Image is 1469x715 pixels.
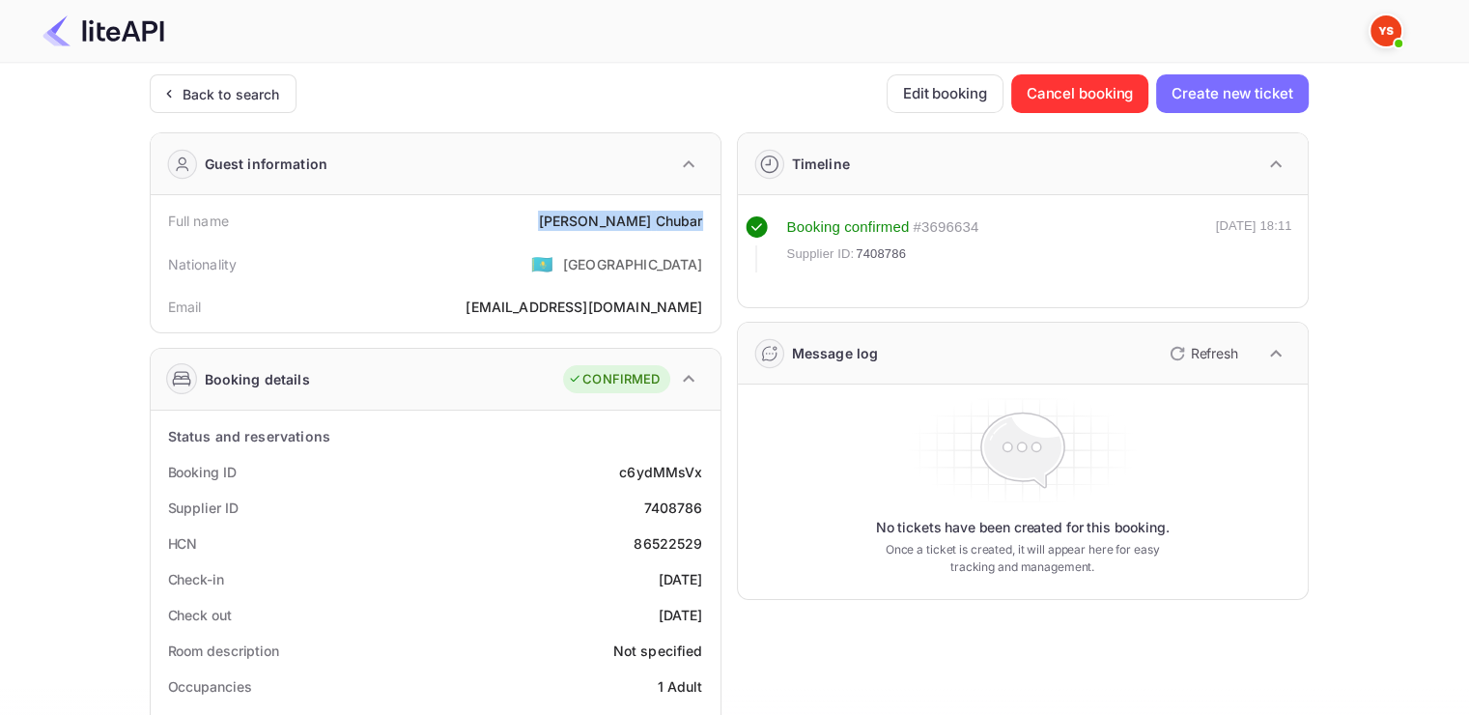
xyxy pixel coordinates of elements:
p: Refresh [1191,343,1238,363]
div: Check out [168,605,232,625]
div: 1 Adult [657,676,702,697]
div: # 3696634 [913,216,978,239]
div: Booking confirmed [787,216,910,239]
div: [EMAIL_ADDRESS][DOMAIN_NAME] [466,297,702,317]
div: Email [168,297,202,317]
span: United States [531,246,553,281]
div: Guest information [205,154,328,174]
div: 86522529 [634,533,702,554]
button: Refresh [1158,338,1246,369]
div: Not specified [613,641,703,661]
div: Booking ID [168,462,237,482]
span: 7408786 [856,244,906,264]
div: Room description [168,641,279,661]
div: c6ydMMsVx [619,462,702,482]
button: Cancel booking [1011,74,1149,113]
button: Create new ticket [1156,74,1308,113]
button: Edit booking [887,74,1003,113]
div: Timeline [792,154,850,174]
div: Status and reservations [168,426,330,446]
div: [DATE] 18:11 [1216,216,1292,272]
div: [DATE] [659,569,703,589]
div: Message log [792,343,879,363]
div: [PERSON_NAME] Chubar [538,211,702,231]
span: Supplier ID: [787,244,855,264]
img: LiteAPI Logo [42,15,164,46]
p: Once a ticket is created, it will appear here for easy tracking and management. [870,541,1175,576]
p: No tickets have been created for this booking. [876,518,1170,537]
div: Nationality [168,254,238,274]
div: 7408786 [643,498,702,518]
div: CONFIRMED [568,370,660,389]
div: HCN [168,533,198,554]
img: Yandex Support [1370,15,1401,46]
div: Full name [168,211,229,231]
div: Occupancies [168,676,252,697]
div: Check-in [168,569,224,589]
div: Back to search [183,84,280,104]
div: [DATE] [659,605,703,625]
div: Booking details [205,369,310,389]
div: Supplier ID [168,498,239,518]
div: [GEOGRAPHIC_DATA] [563,254,703,274]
